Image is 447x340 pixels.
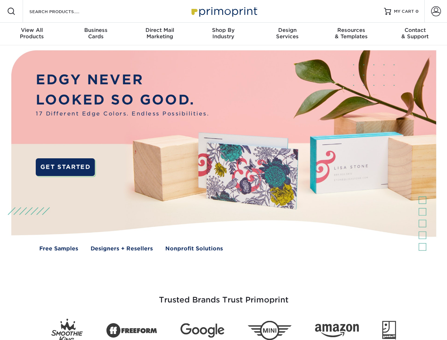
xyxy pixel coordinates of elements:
p: EDGY NEVER [36,70,209,90]
a: BusinessCards [64,23,127,45]
a: Direct MailMarketing [128,23,191,45]
p: LOOKED SO GOOD. [36,90,209,110]
a: Shop ByIndustry [191,23,255,45]
a: Free Samples [39,245,78,253]
a: GET STARTED [36,158,95,176]
a: Resources& Templates [319,23,383,45]
span: Business [64,27,127,33]
div: & Templates [319,27,383,40]
span: Resources [319,27,383,33]
div: & Support [383,27,447,40]
img: Google [180,323,224,338]
a: Nonprofit Solutions [165,245,223,253]
span: MY CART [394,8,414,15]
span: Direct Mail [128,27,191,33]
a: DesignServices [256,23,319,45]
h3: Trusted Brands Trust Primoprint [17,278,431,313]
div: Services [256,27,319,40]
img: Goodwill [382,321,396,340]
a: Designers + Resellers [91,245,153,253]
img: Amazon [315,324,359,338]
span: 0 [416,9,419,14]
span: Contact [383,27,447,33]
span: Shop By [191,27,255,33]
img: Primoprint [188,4,259,19]
a: Contact& Support [383,23,447,45]
span: Design [256,27,319,33]
div: Industry [191,27,255,40]
input: SEARCH PRODUCTS..... [29,7,98,16]
span: 17 Different Edge Colors. Endless Possibilities. [36,110,209,118]
div: Marketing [128,27,191,40]
div: Cards [64,27,127,40]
